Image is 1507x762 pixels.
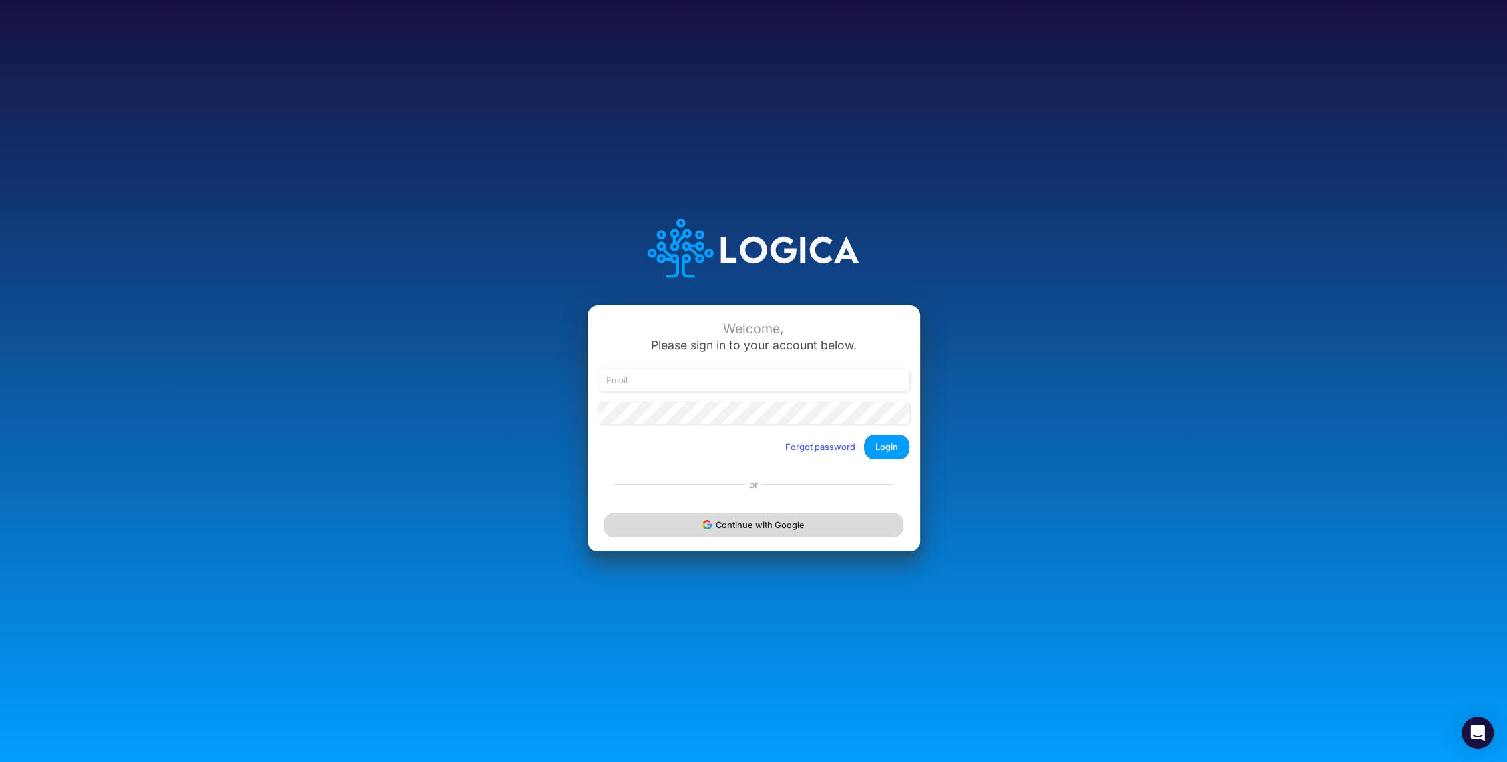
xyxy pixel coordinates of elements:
button: Login [864,435,909,459]
span: Please sign in to your account below. [651,338,857,352]
div: Welcome, [598,321,909,337]
button: Forgot password [777,436,864,458]
div: Open Intercom Messenger [1462,717,1494,749]
button: Continue with Google [604,513,903,537]
input: Email [598,369,909,391]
